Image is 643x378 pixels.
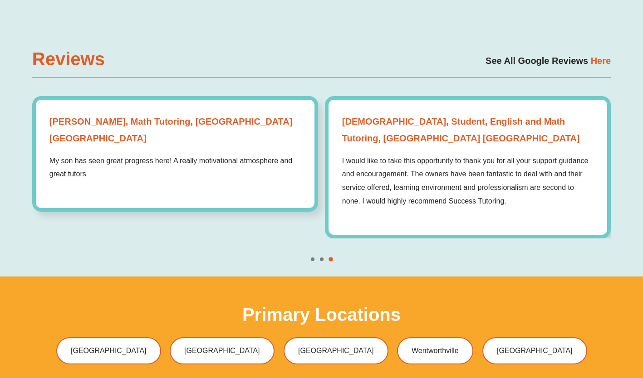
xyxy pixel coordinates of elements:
[284,337,388,364] a: [GEOGRAPHIC_DATA]
[170,337,275,364] a: [GEOGRAPHIC_DATA]
[482,337,587,364] a: [GEOGRAPHIC_DATA]
[486,56,588,66] a: See All Google Reviews
[588,56,611,66] a: Here
[325,96,611,238] div: 4 / 4
[342,154,594,208] p: I would like to take this opportunity to thank you for all your support guidance and encouragemen...
[492,276,643,378] iframe: Chat Widget
[71,347,147,354] span: [GEOGRAPHIC_DATA]
[32,96,318,212] div: 3 / 4
[298,347,374,354] span: [GEOGRAPHIC_DATA]
[32,50,135,68] h2: Reviews
[49,154,301,181] p: My son has seen great progress here! A really motivational atmosphere and great tutors
[49,113,301,147] strong: [PERSON_NAME], Math Tutoring, [GEOGRAPHIC_DATA] [GEOGRAPHIC_DATA]
[397,337,473,364] a: Wentworthville
[412,347,459,354] span: Wentworthville
[56,337,161,364] a: [GEOGRAPHIC_DATA]
[184,347,260,354] span: [GEOGRAPHIC_DATA]
[342,113,594,147] strong: [DEMOGRAPHIC_DATA], Student, English and Math Tutoring, [GEOGRAPHIC_DATA] [GEOGRAPHIC_DATA]
[591,56,611,66] span: Here
[242,305,401,324] h2: Primary Locations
